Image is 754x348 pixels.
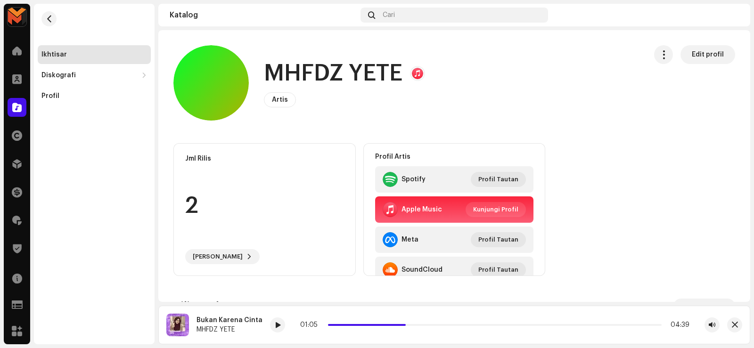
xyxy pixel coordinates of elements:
[471,262,526,277] button: Profil Tautan
[38,45,151,64] re-m-nav-item: Ikhtisar
[402,206,442,213] div: Apple Music
[264,58,402,89] h1: MHFDZ YETE
[478,170,518,189] span: Profil Tautan
[185,155,344,162] div: Jml Rilis
[197,316,262,324] div: Bukan Karena Cinta
[375,153,410,161] strong: Profil Artis
[724,8,739,23] img: c80ab357-ad41-45f9-b05a-ac2c454cf3ef
[478,230,518,249] span: Profil Tautan
[473,200,518,219] span: Kunjungi Profil
[471,232,526,247] button: Profil Tautan
[471,172,526,187] button: Profil Tautan
[170,11,357,19] div: Katalog
[185,249,260,264] button: [PERSON_NAME]
[402,176,426,183] div: Spotify
[680,45,735,64] button: Edit profil
[41,72,76,79] div: Diskografi
[665,321,689,329] div: 04:39
[692,45,724,64] span: Edit profil
[478,260,518,279] span: Profil Tautan
[173,299,242,314] h3: Rilis Terbaru
[193,247,243,266] span: [PERSON_NAME]
[8,8,26,26] img: 33c9722d-ea17-4ee8-9e7d-1db241e9a290
[173,143,356,276] re-o-card-data: Jml Rilis
[41,92,59,100] div: Profil
[673,299,735,314] button: Lihat semua
[38,87,151,105] re-m-nav-item: Profil
[41,51,67,58] div: Ikhtisar
[466,202,526,217] button: Kunjungi Profil
[300,321,324,329] div: 01:05
[166,314,189,336] img: a59a4bc5-832e-4439-b919-6f12900f422a
[383,11,395,19] span: Cari
[402,266,443,274] div: SoundCloud
[402,236,418,243] div: Meta
[38,66,151,85] re-m-nav-dropdown: Diskografi
[272,97,288,103] span: Artis
[197,326,262,333] div: MHFDZ YETE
